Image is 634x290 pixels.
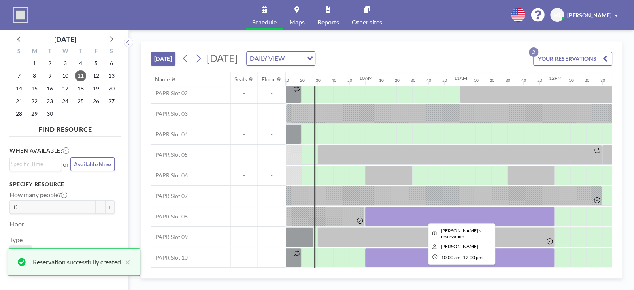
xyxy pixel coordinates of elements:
[29,70,40,81] span: Monday, September 8, 2025
[121,257,130,267] button: close
[151,234,187,241] span: PAPR Slot 09
[44,70,55,81] span: Tuesday, September 9, 2025
[91,83,102,94] span: Friday, September 19, 2025
[29,83,40,94] span: Monday, September 15, 2025
[489,78,494,83] div: 20
[533,52,612,66] button: YOUR RESERVATIONS2
[248,53,286,64] span: DAILY VIEW
[151,110,187,117] span: PAPR Slot 03
[151,131,187,138] span: PAPR Slot 04
[287,53,302,64] input: Search for option
[9,122,121,133] h4: FIND RESOURCE
[258,151,285,158] span: -
[151,52,175,66] button: [DATE]
[10,158,61,170] div: Search for option
[151,254,187,261] span: PAPR Slot 10
[104,47,119,57] div: S
[75,58,86,69] span: Thursday, September 4, 2025
[58,47,73,57] div: W
[42,47,58,57] div: T
[568,78,573,83] div: 10
[347,78,352,83] div: 50
[440,243,478,249] span: Minjae Lee
[60,96,71,107] span: Wednesday, September 24, 2025
[258,172,285,179] span: -
[13,83,25,94] span: Sunday, September 14, 2025
[537,78,542,83] div: 50
[151,192,187,200] span: PAPR Slot 07
[230,172,257,179] span: -
[289,19,305,25] span: Maps
[252,19,277,25] span: Schedule
[91,70,102,81] span: Friday, September 12, 2025
[96,200,105,214] button: -
[27,47,42,57] div: M
[454,75,467,81] div: 11AM
[600,78,605,83] div: 30
[106,96,117,107] span: Saturday, September 27, 2025
[262,76,275,83] div: Floor
[234,76,247,83] div: Seats
[553,11,561,19] span: ML
[442,78,447,83] div: 50
[91,58,102,69] span: Friday, September 5, 2025
[44,108,55,119] span: Tuesday, September 30, 2025
[13,108,25,119] span: Sunday, September 28, 2025
[505,78,510,83] div: 30
[315,78,320,83] div: 30
[461,254,463,260] span: -
[151,90,187,97] span: PAPR Slot 02
[258,213,285,220] span: -
[258,131,285,138] span: -
[258,234,285,241] span: -
[394,78,399,83] div: 20
[74,161,111,168] span: Available Now
[230,90,257,97] span: -
[258,110,285,117] span: -
[247,52,315,65] div: Search for option
[44,58,55,69] span: Tuesday, September 2, 2025
[521,78,526,83] div: 40
[91,96,102,107] span: Friday, September 26, 2025
[73,47,88,57] div: T
[13,70,25,81] span: Sunday, September 7, 2025
[9,236,23,244] label: Type
[207,52,238,64] span: [DATE]
[60,58,71,69] span: Wednesday, September 3, 2025
[44,83,55,94] span: Tuesday, September 16, 2025
[11,160,57,168] input: Search for option
[70,157,115,171] button: Available Now
[379,78,383,83] div: 10
[29,108,40,119] span: Monday, September 29, 2025
[13,96,25,107] span: Sunday, September 21, 2025
[106,58,117,69] span: Saturday, September 6, 2025
[60,70,71,81] span: Wednesday, September 10, 2025
[230,192,257,200] span: -
[63,160,69,168] span: or
[463,254,483,260] span: 12:00 PM
[440,228,481,239] span: Minjae's reservation
[258,192,285,200] span: -
[151,151,187,158] span: PAPR Slot 05
[258,254,285,261] span: -
[317,19,339,25] span: Reports
[105,200,115,214] button: +
[151,213,187,220] span: PAPR Slot 08
[230,213,257,220] span: -
[29,58,40,69] span: Monday, September 1, 2025
[106,83,117,94] span: Saturday, September 20, 2025
[75,96,86,107] span: Thursday, September 25, 2025
[9,191,67,199] label: How many people?
[529,47,538,57] p: 2
[60,83,71,94] span: Wednesday, September 17, 2025
[230,110,257,117] span: -
[88,47,104,57] div: F
[359,75,372,81] div: 10AM
[33,257,121,267] div: Reservation successfully created
[75,83,86,94] span: Thursday, September 18, 2025
[9,220,24,228] label: Floor
[284,78,289,83] div: 10
[230,254,257,261] span: -
[106,70,117,81] span: Saturday, September 13, 2025
[441,254,460,260] span: 10:00 AM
